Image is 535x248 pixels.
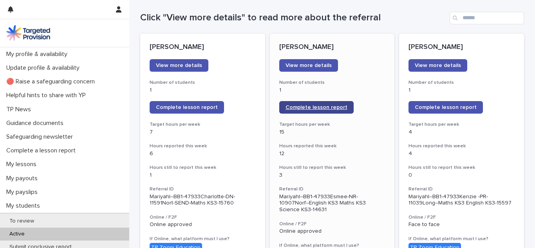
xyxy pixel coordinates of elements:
p: MariyahI--BB1-47933Esmee-NR-10907Norf--English KS3 Maths KS3 Science KS3-14631 [279,194,385,213]
p: MariyahI--BB1-47933Kenzie -PR-11039Long--Maths KS3 English KS3-15597 [408,194,515,207]
p: Update profile & availability [3,64,86,72]
p: TP News [3,106,37,113]
h3: Target hours per week [408,121,515,128]
p: Helpful hints to share with YP [3,92,92,99]
span: View more details [286,63,332,68]
h3: Target hours per week [279,121,385,128]
a: View more details [408,59,467,72]
p: My students [3,202,46,210]
p: 3 [279,172,385,179]
p: 15 [279,129,385,136]
a: Complete lesson report [408,101,483,114]
p: My payslips [3,188,44,196]
p: Guidance documents [3,119,70,127]
p: 7 [150,129,256,136]
p: [PERSON_NAME] [279,43,385,52]
h3: Hours reported this week [408,143,515,149]
h3: Referral ID [408,186,515,192]
a: View more details [150,59,208,72]
h3: Hours still to report this week [150,165,256,171]
p: 1 [408,87,515,94]
p: 6 [150,150,256,157]
p: Online approved [279,228,385,235]
img: M5nRWzHhSzIhMunXDL62 [6,25,50,41]
h3: If Online, what platform must I use? [150,236,256,242]
p: 0 [408,172,515,179]
span: View more details [415,63,461,68]
span: View more details [156,63,202,68]
p: Face to face [408,221,515,228]
span: Complete lesson report [415,105,477,110]
p: To review [3,218,40,224]
p: Active [3,231,31,237]
h3: Hours reported this week [150,143,256,149]
h3: Online / F2F [408,214,515,221]
h3: Hours still to report this week [279,165,385,171]
h1: Click "View more details" to read more about the referral [140,12,446,24]
span: Complete lesson report [156,105,218,110]
p: 4 [408,129,515,136]
h3: Target hours per week [150,121,256,128]
a: Complete lesson report [279,101,354,114]
p: 1 [150,87,256,94]
h3: If Online, what platform must I use? [408,236,515,242]
h3: Online / F2F [279,221,385,227]
h3: Number of students [408,80,515,86]
p: 🔴 Raise a safeguarding concern [3,78,101,85]
h3: Online / F2F [150,214,256,221]
p: My profile & availability [3,51,74,58]
p: [PERSON_NAME] [408,43,515,52]
p: Safeguarding newsletter [3,133,79,141]
input: Search [450,12,524,24]
h3: Referral ID [150,186,256,192]
h3: Hours reported this week [279,143,385,149]
p: Complete a lesson report [3,147,82,154]
p: MariyahI--BB1-47933Charlotte-DN-11591Nort-SEND-Maths KS3-15760 [150,194,256,207]
p: 4 [408,150,515,157]
p: Online approved [150,221,256,228]
p: 1 [150,172,256,179]
a: Complete lesson report [150,101,224,114]
p: My payouts [3,175,44,182]
span: Complete lesson report [286,105,347,110]
h3: Hours still to report this week [408,165,515,171]
h3: Referral ID [279,186,385,192]
p: 12 [279,150,385,157]
a: View more details [279,59,338,72]
p: [PERSON_NAME] [150,43,256,52]
h3: Number of students [279,80,385,86]
h3: Number of students [150,80,256,86]
p: My lessons [3,161,43,168]
p: 1 [279,87,385,94]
